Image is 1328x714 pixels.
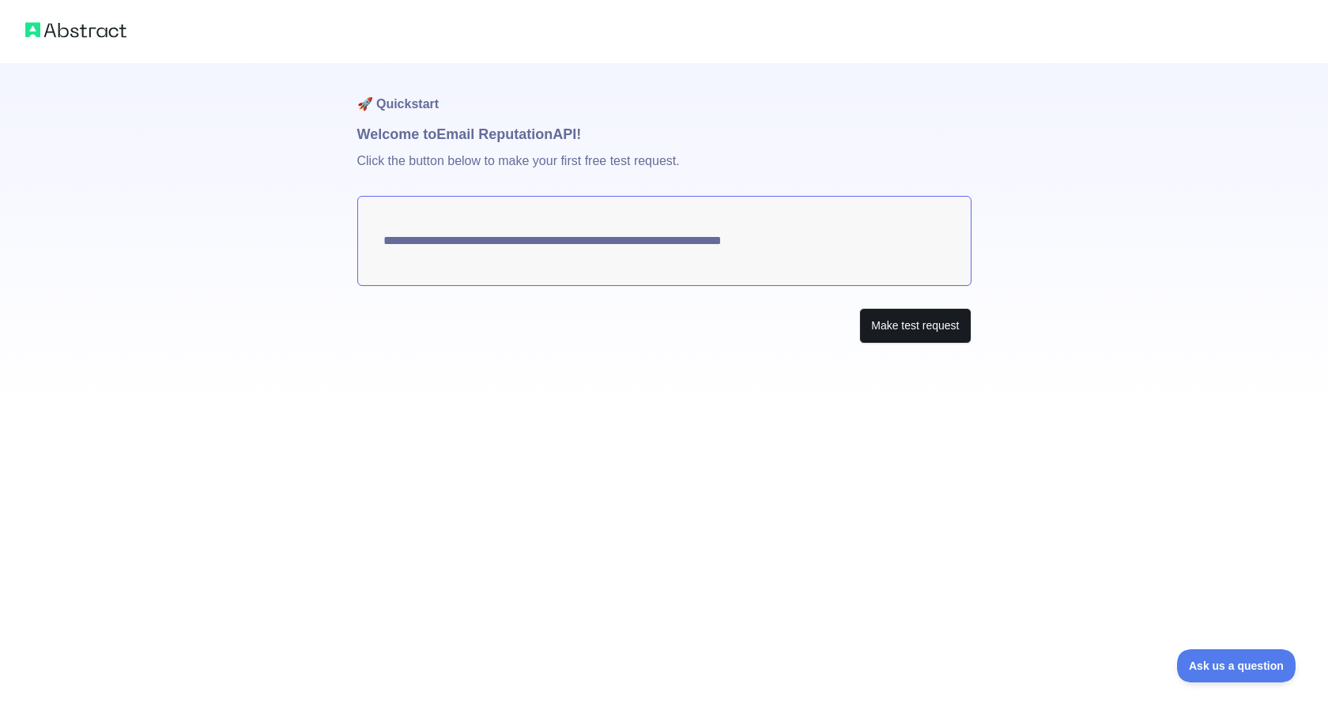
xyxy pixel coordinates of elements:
iframe: Toggle Customer Support [1177,649,1296,682]
button: Make test request [859,308,971,344]
img: Abstract logo [25,19,126,41]
p: Click the button below to make your first free test request. [357,145,971,196]
h1: 🚀 Quickstart [357,63,971,123]
h1: Welcome to Email Reputation API! [357,123,971,145]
